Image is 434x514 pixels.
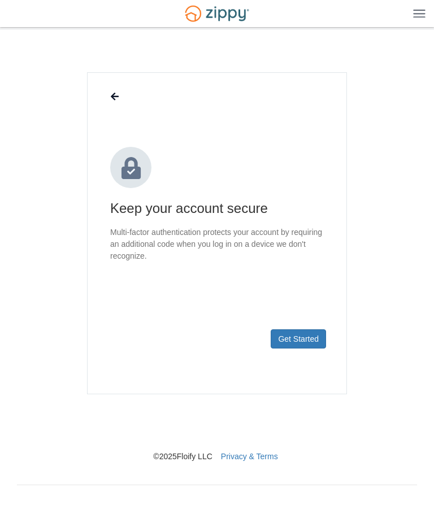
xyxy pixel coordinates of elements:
nav: © 2025 Floify LLC [17,394,417,462]
img: Mobile Dropdown Menu [413,9,426,18]
p: Multi-factor authentication protects your account by requiring an additional code when you log in... [110,226,324,262]
a: Privacy & Terms [221,452,278,461]
img: Logo [178,1,256,27]
button: Get Started [271,329,326,349]
h1: Keep your account secure [110,199,324,217]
